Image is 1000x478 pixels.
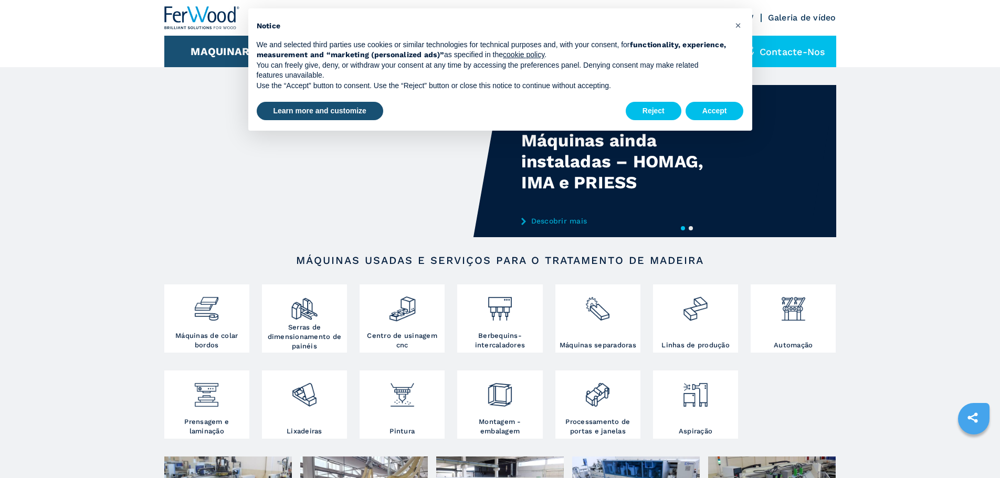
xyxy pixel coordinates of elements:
p: Use the “Accept” button to consent. Use the “Reject” button or close this notice to continue with... [257,81,727,91]
img: bordatrici_1.png [193,287,220,323]
h3: Prensagem e laminação [167,417,247,436]
a: Máquinas de colar bordos [164,284,249,353]
a: Descobrir mais [521,217,727,225]
img: squadratrici_2.png [290,287,318,323]
h3: Serras de dimensionamento de painéis [265,323,344,351]
a: cookie policy [503,50,544,59]
button: Learn more and customize [257,102,383,121]
a: Galeria de vídeo [768,13,836,23]
span: × [735,19,741,31]
a: Linhas de produção [653,284,738,353]
img: Ferwood [164,6,240,29]
button: 2 [689,226,693,230]
h3: Centro de usinagem cnc [362,331,442,350]
video: Your browser does not support the video tag. [164,85,500,237]
div: Contacte-nos [733,36,836,67]
a: Automação [751,284,836,353]
a: Montagem - embalagem [457,370,542,439]
img: centro_di_lavoro_cnc_2.png [388,287,416,323]
button: Close this notice [730,17,747,34]
button: Maquinaria [191,45,260,58]
img: linee_di_produzione_2.png [681,287,709,323]
button: 1 [681,226,685,230]
img: sezionatrici_2.png [584,287,612,323]
h3: Linhas de produção [661,341,730,350]
h3: Berbequins-intercaladores [460,331,540,350]
strong: functionality, experience, measurement and “marketing (personalized ads)” [257,40,727,59]
iframe: Chat [955,431,992,470]
h2: Notice [257,21,727,31]
a: Prensagem e laminação [164,370,249,439]
button: Reject [626,102,681,121]
h3: Aspiração [679,427,712,436]
a: Máquinas separadoras [555,284,640,353]
img: automazione.png [780,287,807,323]
img: foratrici_inseritrici_2.png [486,287,514,323]
h3: Máquinas separadoras [560,341,636,350]
a: Berbequins-intercaladores [457,284,542,353]
img: montaggio_imballaggio_2.png [486,373,514,409]
img: verniciatura_1.png [388,373,416,409]
h3: Pintura [390,427,415,436]
img: lavorazione_porte_finestre_2.png [584,373,612,409]
h3: Máquinas de colar bordos [167,331,247,350]
a: Processamento de portas e janelas [555,370,640,439]
a: Lixadeiras [262,370,347,439]
h2: Máquinas usadas e serviços para o tratamento de madeira [198,254,803,267]
h3: Processamento de portas e janelas [558,417,638,436]
a: Aspiração [653,370,738,439]
img: levigatrici_2.png [290,373,318,409]
a: Pintura [360,370,445,439]
a: Centro de usinagem cnc [360,284,445,353]
a: Serras de dimensionamento de painéis [262,284,347,353]
img: aspirazione_1.png [681,373,709,409]
button: Accept [686,102,744,121]
h3: Montagem - embalagem [460,417,540,436]
p: We and selected third parties use cookies or similar technologies for technical purposes and, wit... [257,40,727,60]
img: pressa-strettoia.png [193,373,220,409]
h3: Automação [774,341,813,350]
p: You can freely give, deny, or withdraw your consent at any time by accessing the preferences pane... [257,60,727,81]
a: sharethis [960,405,986,431]
h3: Lixadeiras [287,427,322,436]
